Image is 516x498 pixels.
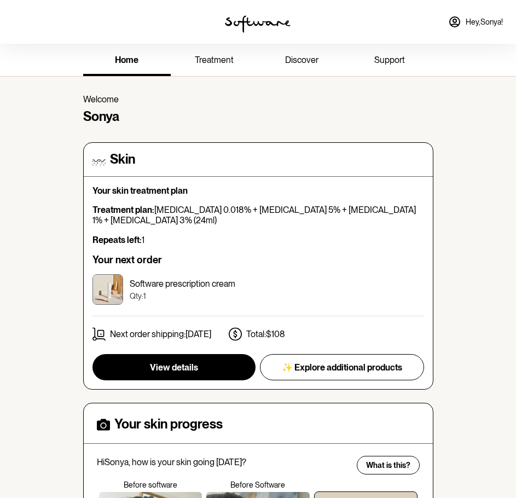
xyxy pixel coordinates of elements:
span: Hey, Sonya ! [466,18,503,27]
button: ✨ Explore additional products [260,354,424,380]
img: ckr538fbk00003h5xrf5i7e73.jpg [92,274,123,305]
p: Total: $108 [246,329,285,339]
span: support [374,55,405,65]
p: Before Software [204,480,312,490]
h6: Your next order [92,254,424,266]
p: Next order shipping: [DATE] [110,329,211,339]
a: discover [258,46,346,76]
strong: Repeats left: [92,235,142,245]
p: Software prescription cream [130,279,235,289]
a: Hey,Sonya! [442,9,509,35]
button: What is this? [357,456,420,474]
p: Welcome [83,94,433,105]
p: Hi Sonya , how is your skin going [DATE]? [97,457,350,467]
span: What is this? [366,461,410,470]
strong: Treatment plan: [92,205,154,215]
span: View details [150,362,198,373]
p: Before software [97,480,205,490]
h4: Skin [110,152,135,167]
img: software logo [225,15,291,33]
p: Qty: 1 [130,292,235,301]
span: discover [285,55,318,65]
h4: Sonya [83,109,433,125]
a: support [346,46,433,76]
span: home [115,55,138,65]
a: home [83,46,171,76]
span: ✨ Explore additional products [282,362,402,373]
p: 1 [92,235,424,245]
a: treatment [171,46,258,76]
span: treatment [195,55,234,65]
button: View details [92,354,256,380]
p: [MEDICAL_DATA] 0.018% + [MEDICAL_DATA] 5% + [MEDICAL_DATA] 1% + [MEDICAL_DATA] 3% (24ml) [92,205,424,225]
h4: Your skin progress [114,416,223,432]
p: Your skin treatment plan [92,186,424,196]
